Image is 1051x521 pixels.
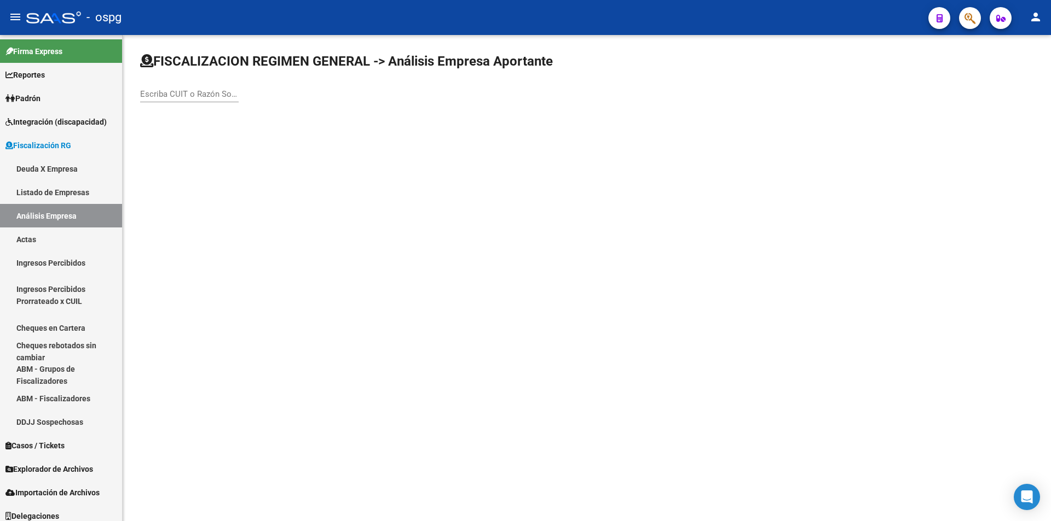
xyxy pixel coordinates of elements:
span: Casos / Tickets [5,440,65,452]
span: Padrón [5,92,41,104]
span: Explorador de Archivos [5,463,93,475]
h1: FISCALIZACION REGIMEN GENERAL -> Análisis Empresa Aportante [140,52,553,70]
span: - ospg [86,5,122,30]
span: Firma Express [5,45,62,57]
mat-icon: menu [9,10,22,24]
span: Reportes [5,69,45,81]
span: Importación de Archivos [5,487,100,499]
span: Fiscalización RG [5,139,71,151]
div: Open Intercom Messenger [1014,484,1040,510]
span: Integración (discapacidad) [5,116,107,128]
mat-icon: person [1029,10,1042,24]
